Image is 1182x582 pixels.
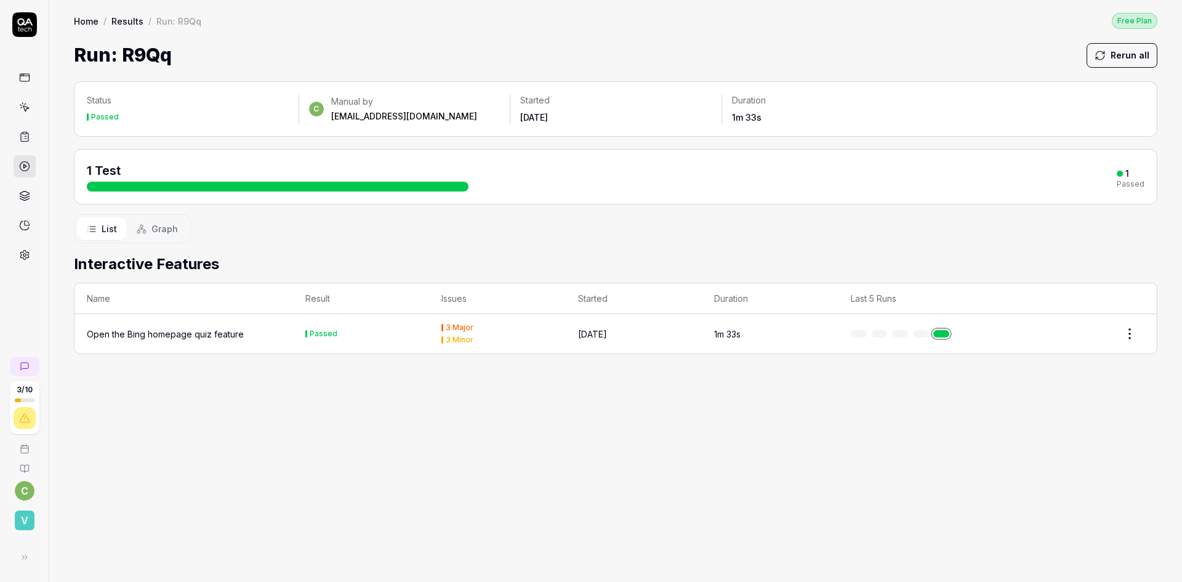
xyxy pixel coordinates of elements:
[74,15,98,27] a: Home
[331,110,477,123] div: [EMAIL_ADDRESS][DOMAIN_NAME]
[102,222,117,235] span: List
[446,336,473,344] div: 3 Minor
[103,15,107,27] div: /
[702,283,838,314] th: Duration
[15,511,34,530] span: v
[446,324,473,331] div: 3 Major
[310,330,337,337] div: Passed
[77,217,127,240] button: List
[74,283,293,314] th: Name
[17,386,33,394] span: 3 / 10
[566,283,702,314] th: Started
[91,113,119,121] div: Passed
[151,222,178,235] span: Graph
[520,112,548,123] time: [DATE]
[732,94,923,107] p: Duration
[732,112,762,123] time: 1m 33s
[10,357,39,376] a: New conversation
[1117,180,1144,188] div: Passed
[15,481,34,501] button: c
[429,283,566,314] th: Issues
[1112,13,1157,29] div: Free Plan
[74,41,172,69] h1: Run: R9Qq
[111,15,143,27] a: Results
[87,328,244,341] a: Open the Bing homepage quiz feature
[5,501,44,533] button: v
[293,283,430,314] th: Result
[838,283,1020,314] th: Last 5 Runs
[578,329,607,339] time: [DATE]
[87,163,121,178] span: 1 Test
[331,95,477,108] div: Manual by
[156,15,201,27] div: Run: R9Qq
[74,253,1157,275] h2: Interactive Features
[127,217,188,240] button: Graph
[714,329,741,339] time: 1m 33s
[5,434,44,454] a: Book a call with us
[1112,12,1157,29] button: Free Plan
[520,94,712,107] p: Started
[5,454,44,474] a: Documentation
[309,102,324,116] span: c
[148,15,151,27] div: /
[1125,168,1129,179] div: 1
[1087,43,1157,68] button: Rerun all
[87,94,289,107] p: Status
